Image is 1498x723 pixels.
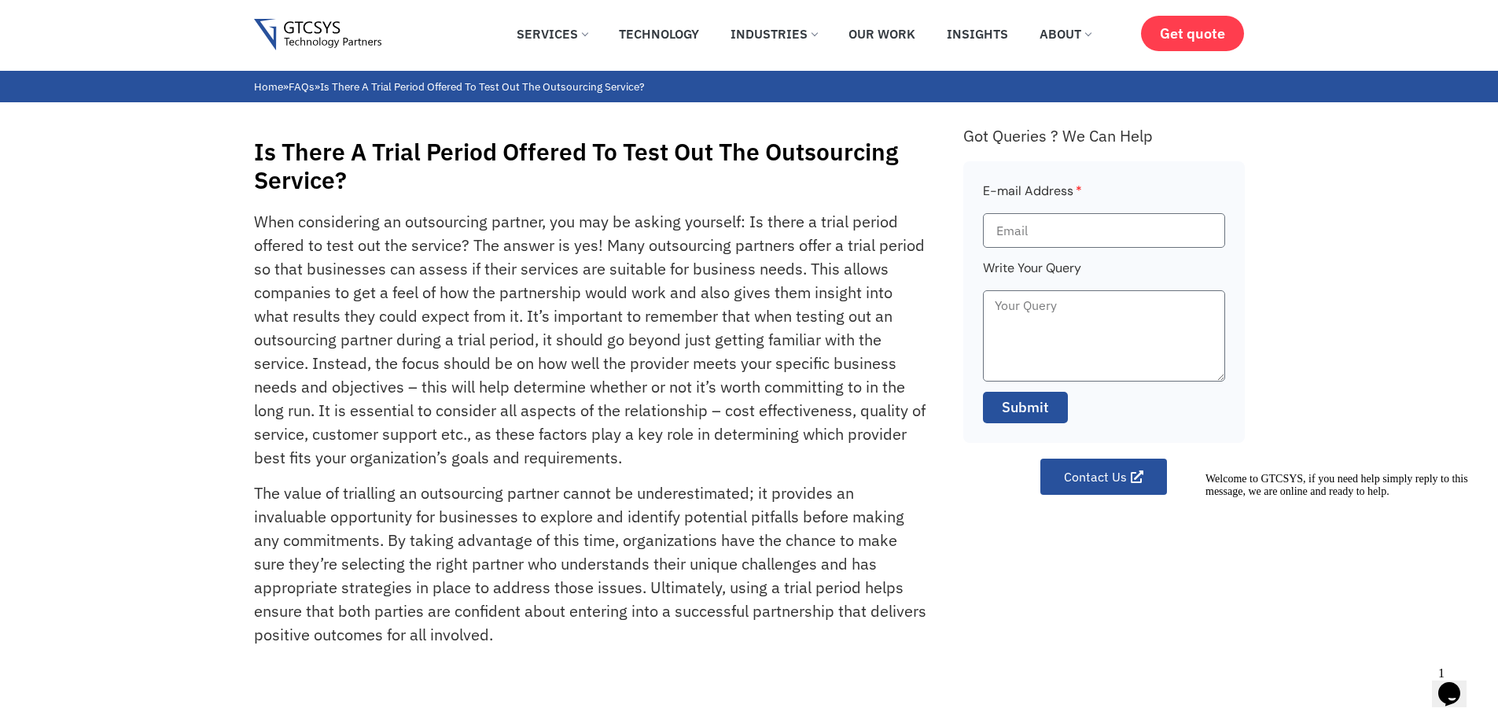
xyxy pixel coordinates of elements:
[1028,17,1102,51] a: About
[254,79,283,94] a: Home
[254,481,928,647] p: The value of trialling an outsourcing partner cannot be underestimated; it provides an invaluable...
[983,181,1082,213] label: E-mail Address
[254,210,928,470] p: When considering an outsourcing partner, you may be asking yourself: Is there a trial period offe...
[983,181,1225,433] form: Faq Form
[607,17,711,51] a: Technology
[837,17,927,51] a: Our Work
[505,17,599,51] a: Services
[1432,660,1482,707] iframe: chat widget
[6,6,269,31] span: Welcome to GTCSYS, if you need help simply reply to this message, we are online and ready to help.
[719,17,829,51] a: Industries
[6,6,289,31] div: Welcome to GTCSYS, if you need help simply reply to this message, we are online and ready to help.
[254,138,948,194] h1: Is There A Trial Period Offered To Test Out The Outsourcing Service?
[254,79,644,94] span: » »
[1160,25,1225,42] span: Get quote
[983,213,1225,248] input: Email
[935,17,1020,51] a: Insights
[1141,16,1244,51] a: Get quote
[320,79,644,94] span: Is There A Trial Period Offered To Test Out The Outsourcing Service?
[963,126,1245,146] div: Got Queries ? We Can Help
[983,258,1081,290] label: Write Your Query
[1002,397,1049,418] span: Submit
[1064,470,1127,483] span: Contact Us
[1199,467,1482,652] iframe: chat widget
[254,19,382,51] img: Gtcsys logo
[983,392,1068,423] button: Submit
[1040,459,1167,495] a: Contact Us
[289,79,315,94] a: FAQs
